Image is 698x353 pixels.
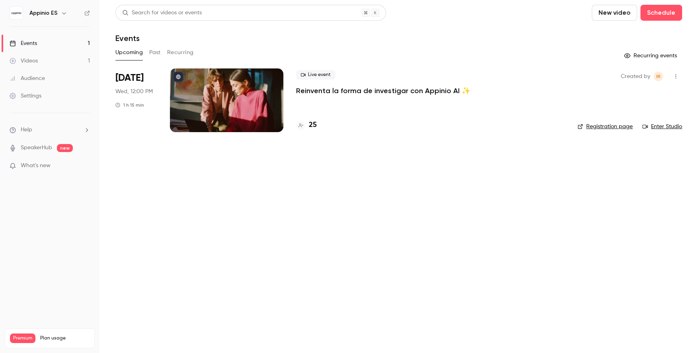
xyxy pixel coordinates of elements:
[296,86,470,96] a: Reinventa la forma de investigar con Appinio AI ✨
[149,46,161,59] button: Past
[167,46,194,59] button: Recurring
[309,120,317,131] h4: 25
[10,57,38,65] div: Videos
[40,335,90,341] span: Plan usage
[10,7,23,20] img: Appinio ES
[10,74,45,82] div: Audience
[640,5,682,21] button: Schedule
[29,9,58,17] h6: Appinio ES
[10,126,90,134] li: help-dropdown-opener
[21,126,32,134] span: Help
[653,72,663,81] span: Isabella Rentería Berrospe
[10,92,41,100] div: Settings
[115,72,144,84] span: [DATE]
[57,144,73,152] span: new
[656,72,661,81] span: IR
[620,49,682,62] button: Recurring events
[122,9,202,17] div: Search for videos or events
[10,39,37,47] div: Events
[115,46,143,59] button: Upcoming
[296,120,317,131] a: 25
[115,102,144,108] div: 1 h 15 min
[621,72,650,81] span: Created by
[577,123,633,131] a: Registration page
[21,144,52,152] a: SpeakerHub
[296,70,335,80] span: Live event
[592,5,637,21] button: New video
[21,162,51,170] span: What's new
[10,333,35,343] span: Premium
[115,88,153,96] span: Wed, 12:00 PM
[642,123,682,131] a: Enter Studio
[115,68,157,132] div: Oct 22 Wed, 12:00 PM (Europe/Madrid)
[115,33,140,43] h1: Events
